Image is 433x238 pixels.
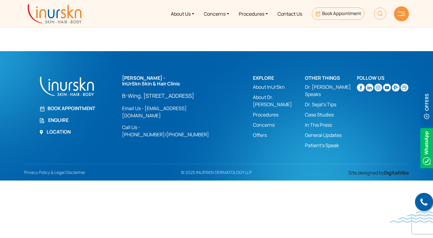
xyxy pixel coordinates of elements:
[199,2,234,25] a: Concerns
[28,4,81,23] img: inurskn-logo
[253,94,305,108] a: About Dr. [PERSON_NAME]
[39,116,115,124] a: Enquire
[39,130,44,134] img: Location
[166,131,209,138] a: [PHONE_NUMBER]
[392,84,400,91] img: sejal-saheta-dermatologist
[39,106,45,112] img: Book Appointment
[305,131,357,139] a: General Updates
[39,75,95,97] img: inurskn-footer-logo
[390,211,433,223] img: bluewave
[39,128,115,135] a: Location
[253,83,305,91] a: About InUrSkn
[234,2,273,25] a: Procedures
[384,169,409,176] span: DigitalVibe
[322,10,361,17] span: Book Appointment
[305,75,357,81] h2: Other Things
[305,101,357,108] a: Dr. Sejal's Tips
[401,84,408,91] img: Skin-and-Hair-Clinic
[420,128,433,168] img: Whatsappicon
[166,2,199,25] a: About Us
[305,121,357,128] a: In The Press
[383,84,391,91] img: youtube
[312,8,364,20] a: Book Appointment
[398,12,405,16] img: hamLine.svg
[357,75,409,81] h2: Follow Us
[282,169,413,176] div: Site designed by
[39,118,45,124] img: Enquire
[253,131,305,139] a: Offers
[122,105,222,119] a: Email Us - [EMAIL_ADDRESS][DOMAIN_NAME]
[122,92,222,99] a: B-Wing, [STREET_ADDRESS]
[253,121,305,128] a: Concerns
[155,169,278,175] div: © 2025 INURSKN DERMATOLOGY LLP
[39,105,115,112] a: Book Appointment
[305,83,357,98] a: Dr. [PERSON_NAME] Speaks
[122,124,165,138] a: Call Us - [PHONE_NUMBER]
[122,75,222,87] h2: [PERSON_NAME] - InUrSkn Skin & Hair Clinic
[357,84,365,91] img: facebook
[122,75,246,138] div: /
[420,85,433,125] img: offerBt
[374,84,382,91] img: instagram
[24,169,88,175] a: Privacy Policy & Legal Disclaimer
[366,84,373,91] img: linkedin
[305,142,357,149] a: Patient’s Speak
[420,144,433,151] a: Whatsappicon
[374,8,386,20] img: HeaderSearch
[305,111,357,118] a: Case Studies
[253,75,305,81] h2: Explore
[273,2,307,25] a: Contact Us
[253,111,305,118] a: Procedures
